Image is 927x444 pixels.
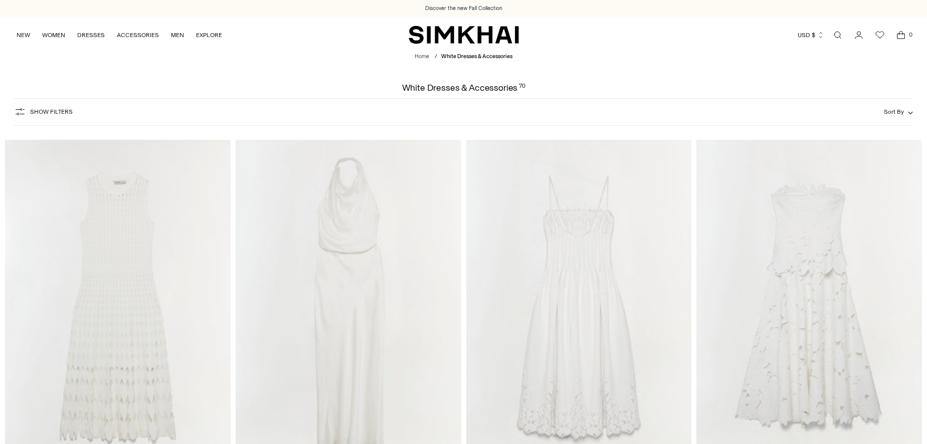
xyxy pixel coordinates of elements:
[798,24,824,46] button: USD $
[171,24,184,46] a: MEN
[884,106,913,117] button: Sort By
[891,25,911,45] a: Open cart modal
[42,24,65,46] a: WOMEN
[415,53,429,60] a: Home
[17,24,30,46] a: NEW
[849,25,869,45] a: Go to the account page
[435,53,437,61] div: /
[906,30,915,39] span: 0
[14,104,73,120] button: Show Filters
[884,108,904,115] span: Sort By
[409,25,519,45] a: SIMKHAI
[196,24,222,46] a: EXPLORE
[425,5,502,13] a: Discover the new Fall Collection
[77,24,105,46] a: DRESSES
[117,24,159,46] a: ACCESSORIES
[870,25,890,45] a: Wishlist
[441,53,512,60] span: White Dresses & Accessories
[402,83,525,92] h1: White Dresses & Accessories
[415,53,512,61] nav: breadcrumbs
[30,108,73,115] span: Show Filters
[828,25,848,45] a: Open search modal
[519,83,525,92] div: 70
